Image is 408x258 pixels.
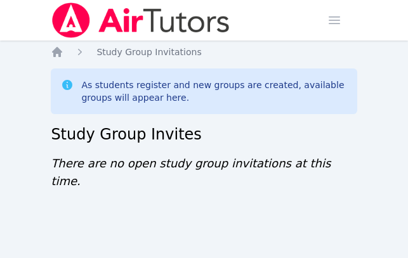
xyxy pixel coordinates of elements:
[96,47,201,57] span: Study Group Invitations
[51,124,357,145] h2: Study Group Invites
[51,157,331,188] span: There are no open study group invitations at this time.
[81,79,346,104] div: As students register and new groups are created, available groups will appear here.
[96,46,201,58] a: Study Group Invitations
[51,46,357,58] nav: Breadcrumb
[51,3,230,38] img: Air Tutors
